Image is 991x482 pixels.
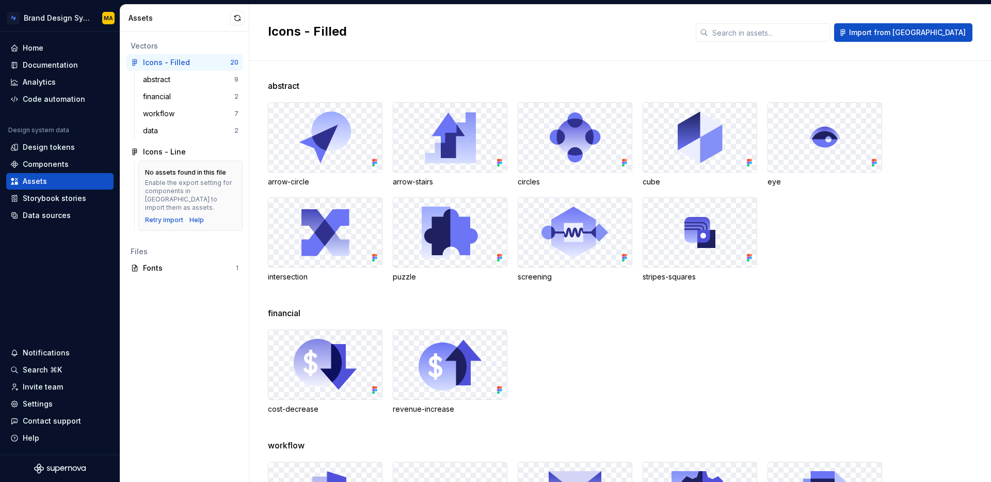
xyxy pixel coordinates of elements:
div: cost-decrease [268,404,382,414]
div: MA [104,14,113,22]
div: financial [143,91,175,102]
div: 2 [234,92,238,101]
div: eye [768,177,882,187]
button: Brand Design SystemMA [2,7,118,29]
div: Contact support [23,416,81,426]
div: Code automation [23,94,85,104]
span: workflow [268,439,305,452]
span: abstract [268,80,299,92]
a: Code automation [6,91,114,107]
a: Fonts1 [126,260,243,276]
div: Settings [23,399,53,409]
a: Storybook stories [6,190,114,207]
a: Data sources [6,207,114,224]
div: Search ⌘K [23,365,62,375]
div: 2 [234,127,238,135]
div: No assets found in this file [145,168,226,177]
h2: Icons - Filled [268,23,683,40]
input: Search in assets... [708,23,830,42]
a: Assets [6,173,114,190]
div: arrow-stairs [393,177,507,187]
a: Analytics [6,74,114,90]
div: revenue-increase [393,404,507,414]
a: Help [189,216,204,224]
div: data [143,126,162,136]
div: Vectors [131,41,238,51]
img: d4286e81-bf2d-465c-b469-1298f2b8eabd.png [7,12,20,24]
button: Notifications [6,345,114,361]
a: Invite team [6,379,114,395]
div: Analytics [23,77,56,87]
button: Search ⌘K [6,362,114,378]
span: financial [268,307,300,319]
button: Contact support [6,413,114,429]
div: circles [518,177,632,187]
div: Icons - Filled [143,57,190,68]
div: stripes-squares [643,272,757,282]
button: Import from [GEOGRAPHIC_DATA] [834,23,972,42]
div: Assets [129,13,230,23]
svg: Supernova Logo [34,463,86,474]
div: Enable the export setting for components in [GEOGRAPHIC_DATA] to import them as assets. [145,179,236,212]
div: Storybook stories [23,193,86,204]
div: Fonts [143,263,236,273]
div: Design system data [8,126,69,134]
div: puzzle [393,272,507,282]
a: Components [6,156,114,173]
a: Home [6,40,114,56]
div: Files [131,246,238,257]
div: 1 [236,264,238,272]
a: data2 [139,122,243,139]
div: arrow-circle [268,177,382,187]
div: Brand Design System [24,13,90,23]
a: workflow7 [139,105,243,122]
button: Retry import [145,216,183,224]
button: Help [6,430,114,446]
div: abstract [143,74,174,85]
div: Icons - Line [143,147,186,157]
div: 7 [234,110,238,118]
a: Settings [6,396,114,412]
span: Import from [GEOGRAPHIC_DATA] [849,27,966,38]
div: Notifications [23,348,70,358]
div: cube [643,177,757,187]
a: abstract9 [139,71,243,88]
div: Home [23,43,43,53]
a: Icons - Line [126,144,243,160]
div: Invite team [23,382,63,392]
div: 20 [230,58,238,67]
a: Design tokens [6,139,114,156]
div: intersection [268,272,382,282]
a: Documentation [6,57,114,73]
div: workflow [143,108,179,119]
div: Documentation [23,60,78,70]
div: Design tokens [23,142,75,152]
div: Components [23,159,69,169]
div: Assets [23,176,47,186]
div: 9 [234,75,238,84]
div: Help [23,433,39,443]
div: Data sources [23,210,71,221]
a: Icons - Filled20 [126,54,243,71]
a: financial2 [139,88,243,105]
div: screening [518,272,632,282]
